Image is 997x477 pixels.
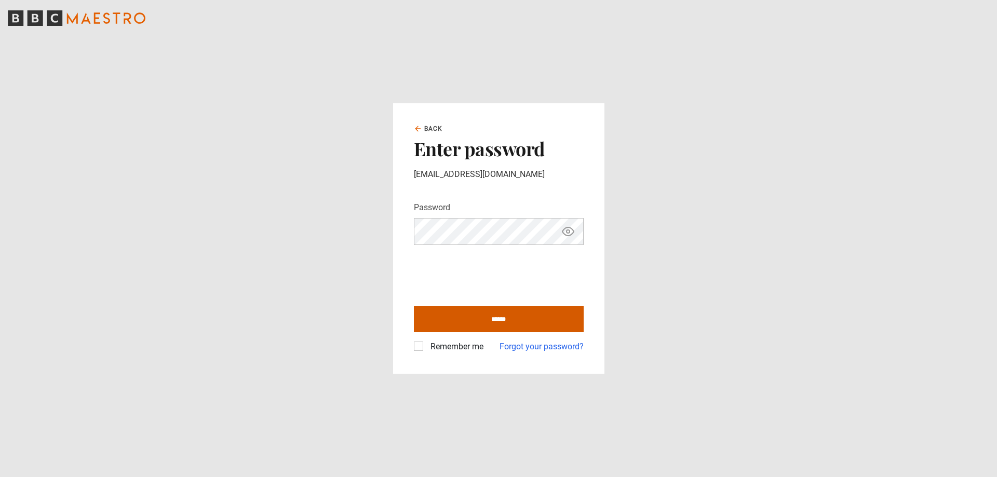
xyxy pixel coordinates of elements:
a: Back [414,124,443,133]
span: Back [424,124,443,133]
svg: BBC Maestro [8,10,145,26]
label: Password [414,201,450,214]
label: Remember me [426,340,483,353]
iframe: reCAPTCHA [414,253,572,294]
h2: Enter password [414,138,584,159]
a: Forgot your password? [500,340,584,353]
button: Show password [559,223,577,241]
p: [EMAIL_ADDRESS][DOMAIN_NAME] [414,168,584,181]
